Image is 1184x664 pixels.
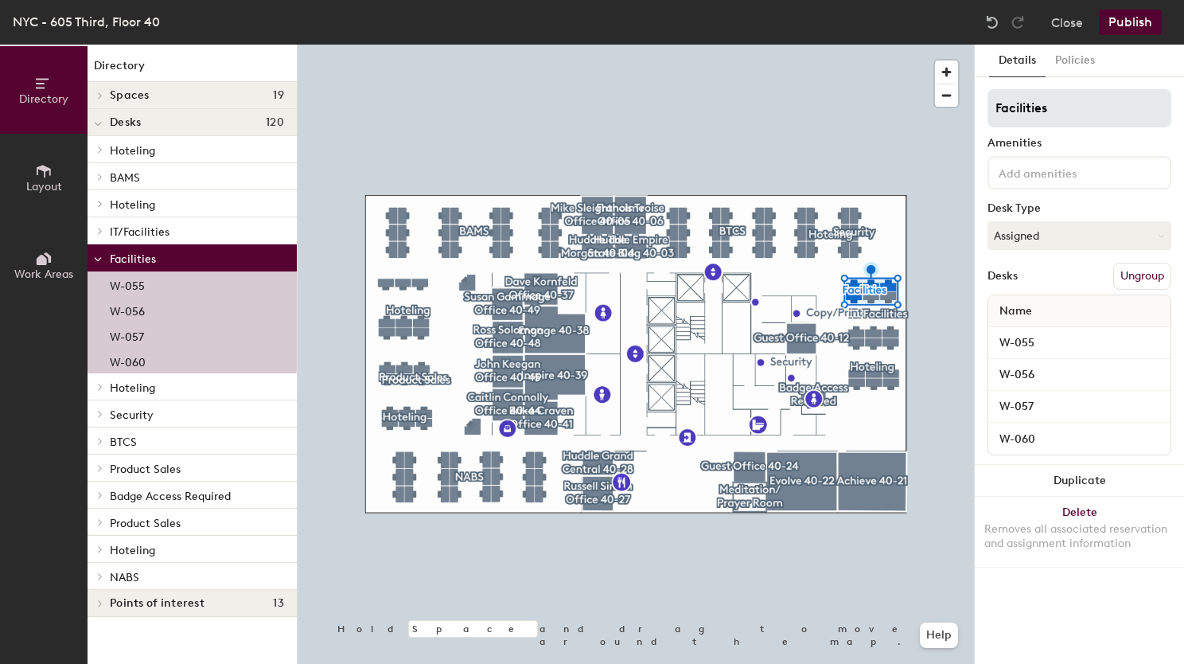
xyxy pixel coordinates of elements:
span: Directory [19,92,68,106]
span: IT/Facilities [110,225,169,239]
div: Desk Type [987,202,1171,215]
span: Work Areas [14,268,73,281]
h1: Directory [88,57,297,82]
div: Desks [987,270,1018,283]
button: Duplicate [975,465,1184,497]
button: Publish [1099,10,1162,35]
span: Product Sales [110,517,181,530]
span: Badge Access Required [110,490,231,503]
div: Amenities [987,137,1171,150]
div: Removes all associated reservation and assignment information [984,522,1174,551]
span: Facilities [110,252,156,266]
button: Close [1051,10,1083,35]
span: 19 [273,89,284,102]
span: Desks [110,116,141,129]
button: Policies [1046,45,1104,77]
span: 120 [266,116,284,129]
p: W-056 [110,300,145,318]
input: Unnamed desk [991,364,1167,386]
span: Hoteling [110,381,155,395]
button: DeleteRemoves all associated reservation and assignment information [975,497,1184,567]
button: Help [920,623,958,648]
span: Layout [26,180,62,193]
input: Unnamed desk [991,396,1167,418]
input: Unnamed desk [991,428,1167,450]
img: Redo [1010,14,1026,30]
span: Hoteling [110,144,155,158]
span: Hoteling [110,544,155,557]
p: W-055 [110,275,145,293]
span: Security [110,408,154,422]
span: Product Sales [110,463,181,476]
input: Unnamed desk [991,332,1167,354]
span: Name [991,297,1040,326]
span: BAMS [110,171,140,185]
img: Undo [984,14,1000,30]
span: Hoteling [110,198,155,212]
button: Details [989,45,1046,77]
p: W-060 [110,351,146,369]
button: Ungroup [1113,263,1171,290]
span: BTCS [110,436,137,449]
span: 13 [273,597,284,610]
span: NABS [110,571,139,584]
p: W-057 [110,326,144,344]
input: Add amenities [995,162,1139,182]
button: Assigned [987,221,1171,250]
span: Spaces [110,89,150,102]
span: Points of interest [110,597,204,610]
div: NYC - 605 Third, Floor 40 [13,12,160,32]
